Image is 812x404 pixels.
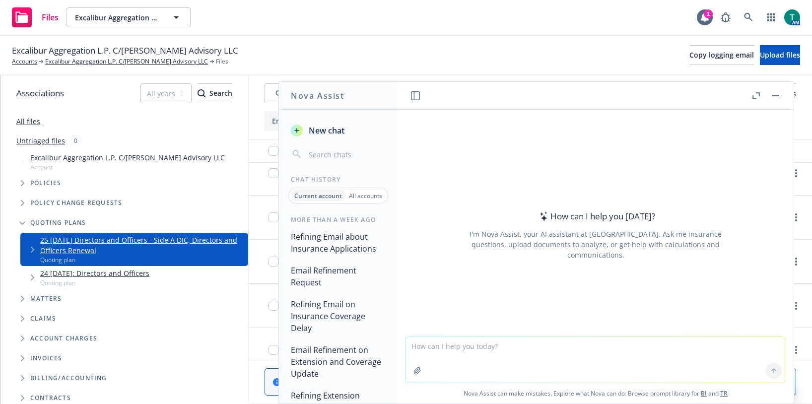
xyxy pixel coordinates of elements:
div: 1 [704,9,713,18]
span: Matters [30,296,62,302]
div: Tree Example [0,150,248,368]
a: more [790,167,802,179]
div: I'm Nova Assist, your AI assistant at [GEOGRAPHIC_DATA]. Ask me insurance questions, upload docum... [456,229,735,260]
span: Account [30,163,225,171]
button: Email Refinement Request [287,262,390,291]
span: Excalibur Aggregation L.P. C/[PERSON_NAME] Advisory LLC [12,44,238,57]
span: Quoting plans [30,220,86,226]
input: Search chats [307,147,386,161]
p: All accounts [349,192,382,200]
a: more [790,300,802,312]
input: Toggle Row Selected [269,212,278,222]
a: more [790,256,802,268]
a: Excalibur Aggregation L.P. C/[PERSON_NAME] Advisory LLC [45,57,208,66]
span: Associations [16,87,64,100]
a: more [790,344,802,356]
span: Copy logging email [689,50,754,60]
button: Copy logging email [689,45,754,65]
input: Toggle Row Selected [269,345,278,355]
a: Accounts [12,57,37,66]
span: Policies [30,180,62,186]
button: Refining Email on Insurance Coverage Delay [287,295,390,337]
img: photo [784,9,800,25]
button: Refining Email about Insurance Applications [287,228,390,258]
a: Files [8,3,63,31]
div: Chat History [279,175,398,184]
span: Excalibur Aggregation L.P. C/[PERSON_NAME] Advisory LLC [30,152,225,163]
button: Email Refinement on Extension and Coverage Update [287,341,390,383]
span: Claims [30,316,56,322]
svg: Search [198,89,205,97]
span: Invoices [30,355,63,361]
div: 0 [69,135,82,146]
a: Untriaged files [16,135,65,146]
input: Select all [269,146,278,156]
span: Quoting plan [40,278,149,287]
div: Search [198,84,232,103]
span: Billing/Accounting [30,375,107,381]
input: Toggle Row Selected [269,301,278,311]
div: More than a week ago [279,215,398,224]
a: BI [701,389,707,398]
a: Switch app [761,7,781,27]
button: Email [265,111,319,131]
span: Excalibur Aggregation L.P. C/[PERSON_NAME] Advisory LLC [75,12,161,23]
h1: Nova Assist [291,90,344,102]
input: Search by keyword... [265,83,411,103]
input: Toggle Row Selected [269,168,278,178]
a: 25 [DATE] Directors and Officers - Side A DIC, Directors and Officers Renewal [40,235,244,256]
button: New chat [287,122,390,139]
p: Current account [294,192,342,200]
button: SearchSearch [198,83,232,103]
span: Quoting plan [40,256,244,264]
span: New chat [307,125,344,136]
a: Report a Bug [716,7,736,27]
span: Files [216,57,228,66]
a: Search [739,7,758,27]
span: Policy change requests [30,200,122,206]
span: Nova Assist can make mistakes. Explore what Nova can do: Browse prompt library for and [402,383,790,404]
span: Upload files [760,50,800,60]
a: more [790,211,802,223]
button: Upload files [760,45,800,65]
span: Account charges [30,336,97,341]
a: 24 [DATE]: Directors and Officers [40,268,149,278]
button: Excalibur Aggregation L.P. C/[PERSON_NAME] Advisory LLC [67,7,191,27]
span: Files [42,13,59,21]
input: Toggle Row Selected [269,257,278,267]
a: All files [16,117,40,126]
span: Contracts [30,395,71,401]
div: How can I help you [DATE]? [537,210,655,223]
a: TR [720,389,728,398]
